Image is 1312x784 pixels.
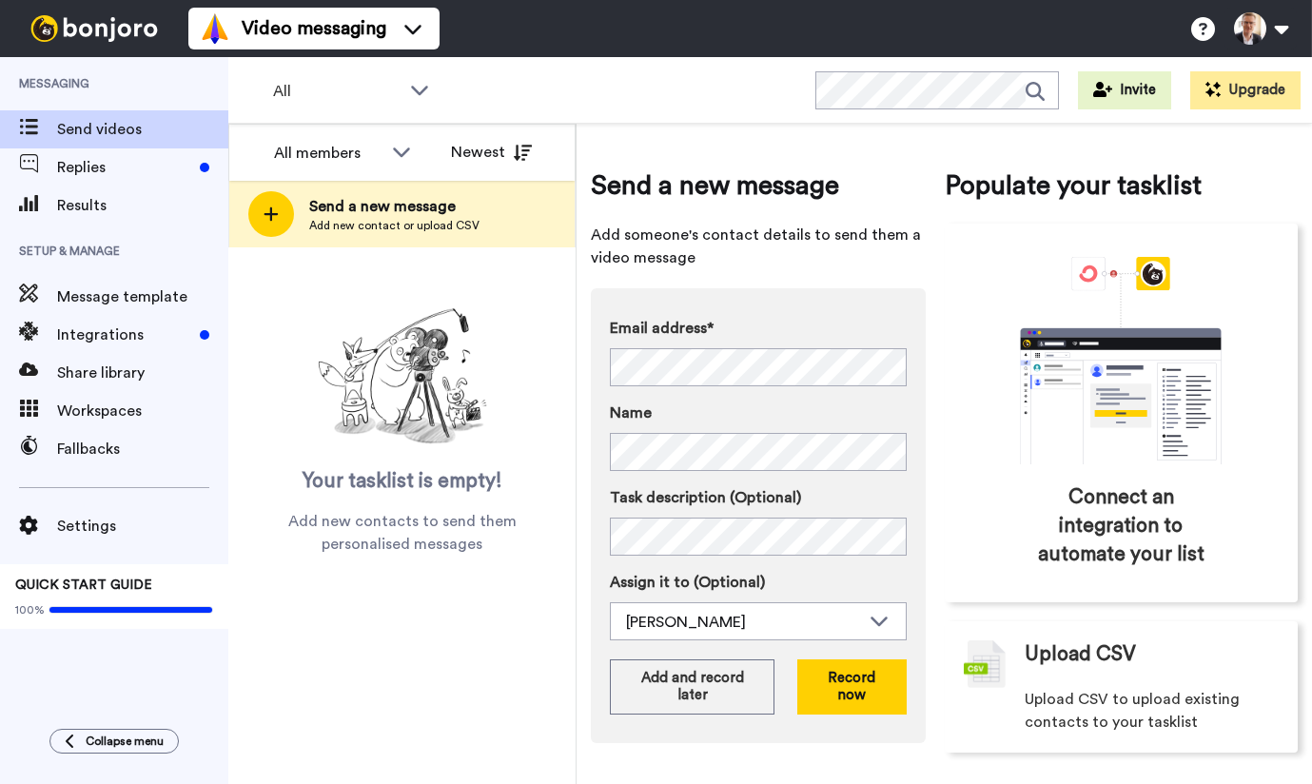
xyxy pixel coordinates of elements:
[57,400,228,422] span: Workspaces
[15,602,45,617] span: 100%
[57,285,228,308] span: Message template
[57,323,192,346] span: Integrations
[57,362,228,384] span: Share library
[49,729,179,754] button: Collapse menu
[57,194,228,217] span: Results
[964,640,1006,688] img: csv-grey.png
[610,659,774,715] button: Add and record later
[1190,71,1301,109] button: Upgrade
[978,257,1263,464] div: animation
[15,578,152,592] span: QUICK START GUIDE
[274,142,382,165] div: All members
[591,167,926,205] span: Send a new message
[1026,483,1218,569] span: Connect an integration to automate your list
[57,156,192,179] span: Replies
[610,317,907,340] label: Email address*
[307,301,498,453] img: ready-set-action.png
[626,611,860,634] div: [PERSON_NAME]
[797,659,906,715] button: Record now
[242,15,386,42] span: Video messaging
[257,510,547,556] span: Add new contacts to send them personalised messages
[57,515,228,538] span: Settings
[610,402,652,424] span: Name
[945,167,1299,205] span: Populate your tasklist
[610,571,907,594] label: Assign it to (Optional)
[437,133,546,171] button: Newest
[1078,71,1171,109] button: Invite
[309,218,480,233] span: Add new contact or upload CSV
[57,438,228,461] span: Fallbacks
[273,80,401,103] span: All
[1025,688,1280,734] span: Upload CSV to upload existing contacts to your tasklist
[23,15,166,42] img: bj-logo-header-white.svg
[591,224,926,269] span: Add someone's contact details to send them a video message
[303,467,502,496] span: Your tasklist is empty!
[610,486,907,509] label: Task description (Optional)
[309,195,480,218] span: Send a new message
[200,13,230,44] img: vm-color.svg
[57,118,228,141] span: Send videos
[1025,640,1136,669] span: Upload CSV
[86,734,164,749] span: Collapse menu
